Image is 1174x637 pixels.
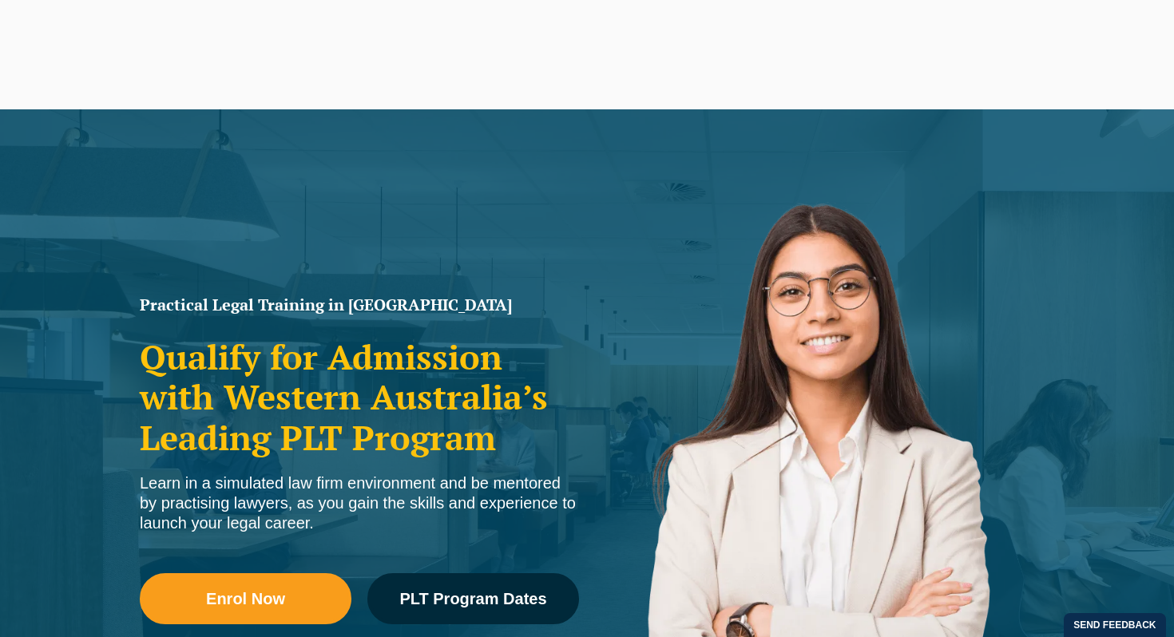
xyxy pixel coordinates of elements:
[399,591,546,607] span: PLT Program Dates
[140,297,579,313] h1: Practical Legal Training in [GEOGRAPHIC_DATA]
[206,591,285,607] span: Enrol Now
[367,573,579,624] a: PLT Program Dates
[140,337,579,457] h2: Qualify for Admission with Western Australia’s Leading PLT Program
[140,473,579,533] div: Learn in a simulated law firm environment and be mentored by practising lawyers, as you gain the ...
[140,573,351,624] a: Enrol Now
